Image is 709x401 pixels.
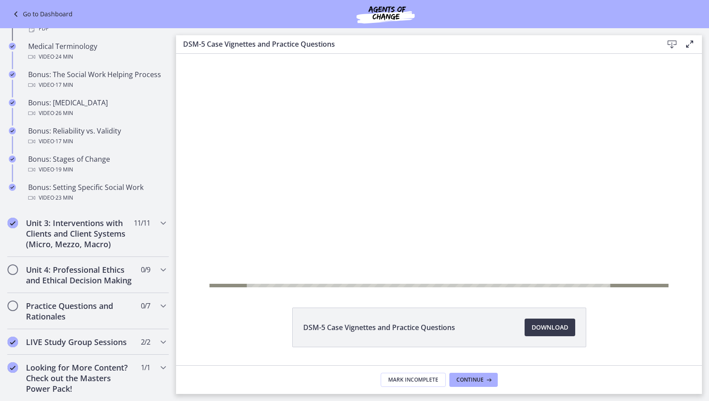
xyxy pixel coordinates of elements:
[134,218,150,228] span: 11 / 11
[381,373,446,387] button: Mark Incomplete
[54,80,73,90] span: · 17 min
[26,301,133,322] h2: Practice Questions and Rationales
[28,41,165,62] div: Medical Terminology
[7,337,18,347] i: Completed
[9,71,16,78] i: Completed
[54,136,73,147] span: · 17 min
[449,373,498,387] button: Continue
[11,9,73,19] a: Go to Dashboard
[141,264,150,275] span: 0 / 9
[141,362,150,373] span: 1 / 1
[28,80,165,90] div: Video
[28,126,165,147] div: Bonus: Reliability vs. Validity
[26,337,133,347] h2: LIVE Study Group Sessions
[176,54,702,287] iframe: Video Lesson
[28,193,165,203] div: Video
[54,164,73,175] span: · 19 min
[303,322,455,333] span: DSM-5 Case Vignettes and Practice Questions
[54,108,73,119] span: · 26 min
[333,4,438,25] img: Agents of Change Social Work Test Prep
[9,43,16,50] i: Completed
[54,193,73,203] span: · 23 min
[28,23,165,34] div: PDF
[388,376,438,383] span: Mark Incomplete
[9,156,16,163] i: Completed
[532,322,568,333] span: Download
[7,218,18,228] i: Completed
[54,52,73,62] span: · 24 min
[28,182,165,203] div: Bonus: Setting Specific Social Work
[26,218,133,249] h2: Unit 3: Interventions with Clients and Client Systems (Micro, Mezzo, Macro)
[141,337,150,347] span: 2 / 2
[78,230,430,246] div: Playbar
[9,184,16,191] i: Completed
[183,39,649,49] h3: DSM-5 Case Vignettes and Practice Questions
[28,52,165,62] div: Video
[28,164,165,175] div: Video
[141,301,150,311] span: 0 / 7
[33,230,52,246] button: Pause
[435,230,454,246] button: Mute
[26,362,133,394] h2: Looking for More Content? Check out the Masters Power Pack!
[9,127,16,134] i: Completed
[525,319,575,336] a: Download
[26,264,133,286] h2: Unit 4: Professional Ethics and Ethical Decision Making
[454,230,473,246] button: Show settings menu
[28,69,165,90] div: Bonus: The Social Work Helping Process
[474,230,492,246] button: Fullscreen
[456,376,484,383] span: Continue
[28,136,165,147] div: Video
[28,154,165,175] div: Bonus: Stages of Change
[9,99,16,106] i: Completed
[28,97,165,119] div: Bonus: [MEDICAL_DATA]
[28,108,165,119] div: Video
[7,362,18,373] i: Completed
